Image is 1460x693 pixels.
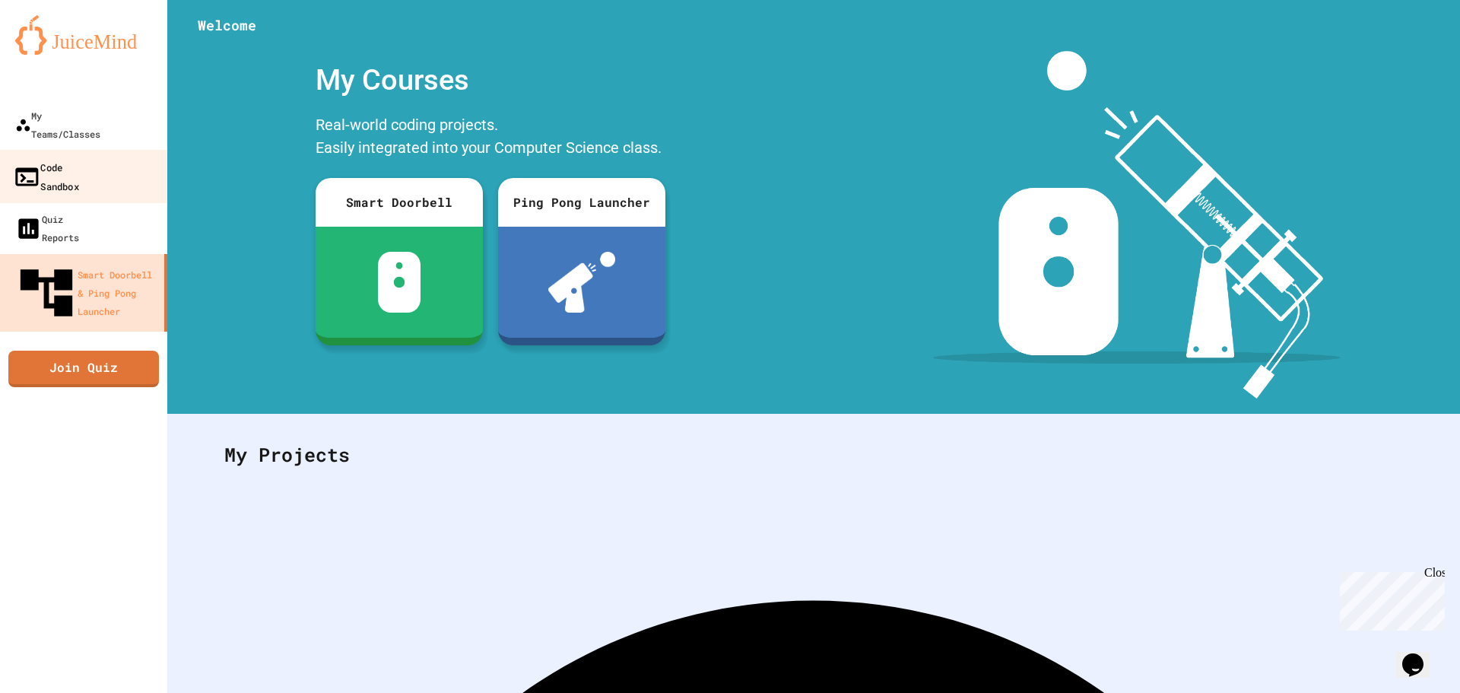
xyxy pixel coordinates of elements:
[13,157,79,195] div: Code Sandbox
[15,262,158,324] div: Smart Doorbell & Ping Pong Launcher
[308,110,673,167] div: Real-world coding projects. Easily integrated into your Computer Science class.
[8,351,159,387] a: Join Quiz
[548,252,616,313] img: ppl-with-ball.png
[6,6,105,97] div: Chat with us now!Close
[15,15,152,55] img: logo-orange.svg
[498,178,665,227] div: Ping Pong Launcher
[209,425,1418,485] div: My Projects
[1334,566,1445,631] iframe: chat widget
[15,210,79,246] div: Quiz Reports
[378,252,421,313] img: sdb-white.svg
[1396,632,1445,678] iframe: chat widget
[15,106,100,143] div: My Teams/Classes
[933,51,1341,399] img: banner-image-my-projects.png
[308,51,673,110] div: My Courses
[316,178,483,227] div: Smart Doorbell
